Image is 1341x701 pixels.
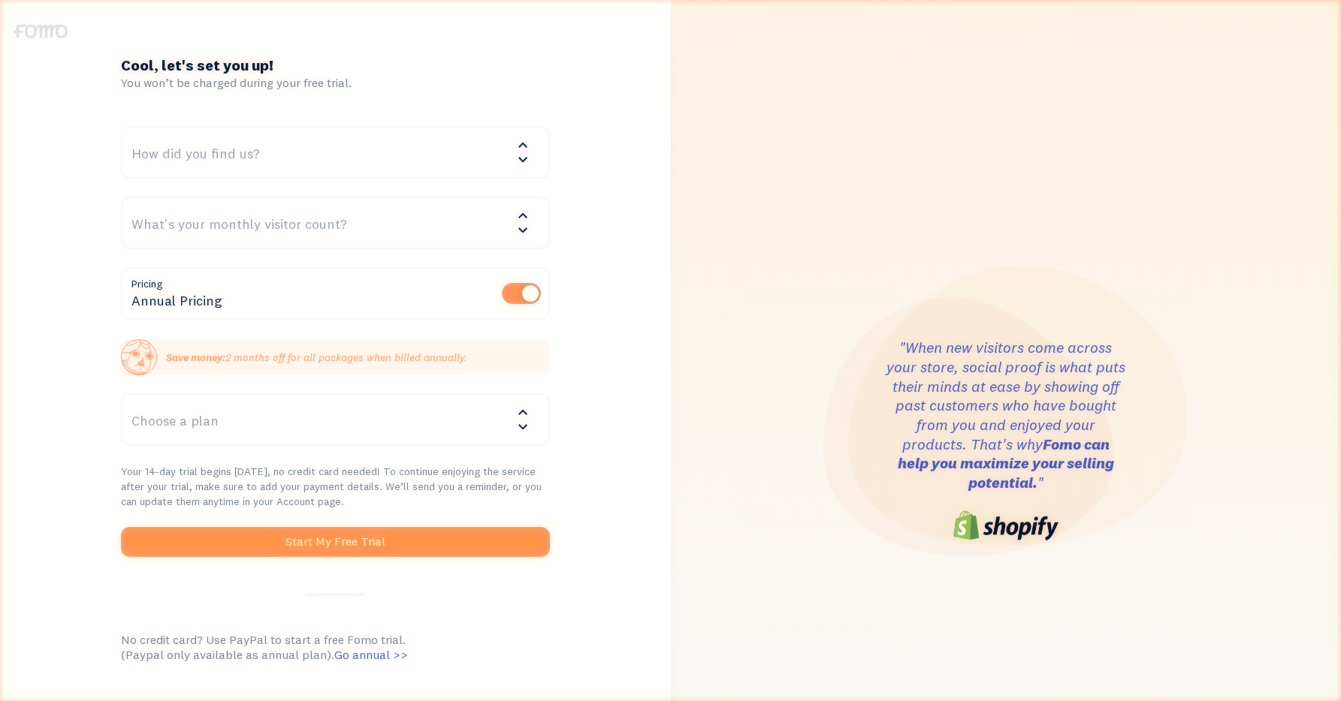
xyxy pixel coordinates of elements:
div: Choose a plan [121,393,550,446]
strong: Save money: [166,350,225,364]
button: Start My Free Trial [121,527,550,557]
div: What's your monthly visitor count? [121,197,550,249]
span: Go annual >> [334,647,408,662]
div: You won’t be charged during your free trial. [121,75,550,90]
p: 2 months off for all packages when billed annually. [166,350,467,365]
img: fomo-logo-gray-b99e0e8ada9f9040e2984d0d95b3b12da0074ffd48d1e5cb62ac37fc77b0b268.svg [14,24,68,38]
div: No credit card? Use PayPal to start a free Fomo trial. (Paypal only available as annual plan). [121,632,550,662]
img: shopify-logo-6cb0242e8808f3daf4ae861e06351a6977ea544d1a5c563fd64e3e69b7f1d4c4.png [953,510,1059,540]
div: How did you find us? [121,126,550,179]
h1: Cool, let's set you up! [121,56,550,75]
h3: "When new visitors come across your store, social proof is what puts their minds at ease by showi... [886,338,1126,492]
p: Your 14-day trial begins [DATE], no credit card needed! To continue enjoying the service after yo... [121,464,550,509]
div: Annual Pricing [121,267,550,322]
